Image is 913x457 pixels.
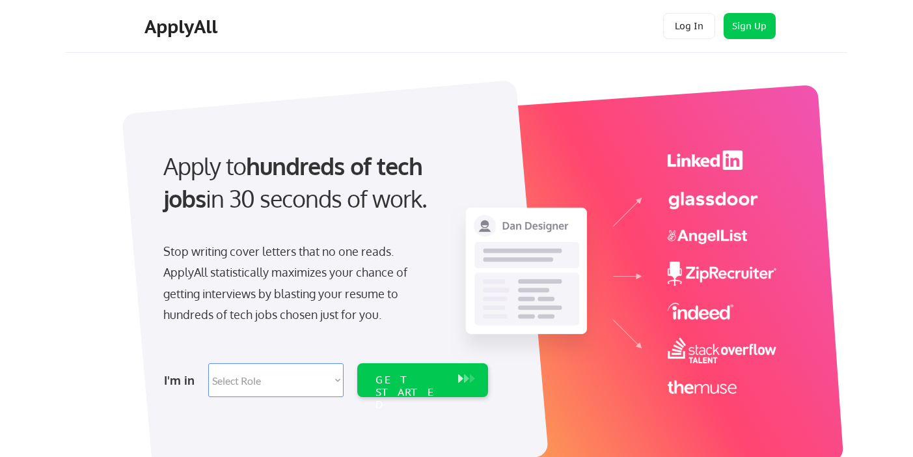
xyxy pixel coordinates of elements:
div: GET STARTED [375,374,445,411]
button: Sign Up [724,13,776,39]
strong: hundreds of tech jobs [163,151,428,213]
div: ApplyAll [144,16,221,38]
div: Apply to in 30 seconds of work. [163,150,483,215]
div: Stop writing cover letters that no one reads. ApplyAll statistically maximizes your chance of get... [163,241,431,325]
div: I'm in [164,370,200,391]
button: Log In [663,13,715,39]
